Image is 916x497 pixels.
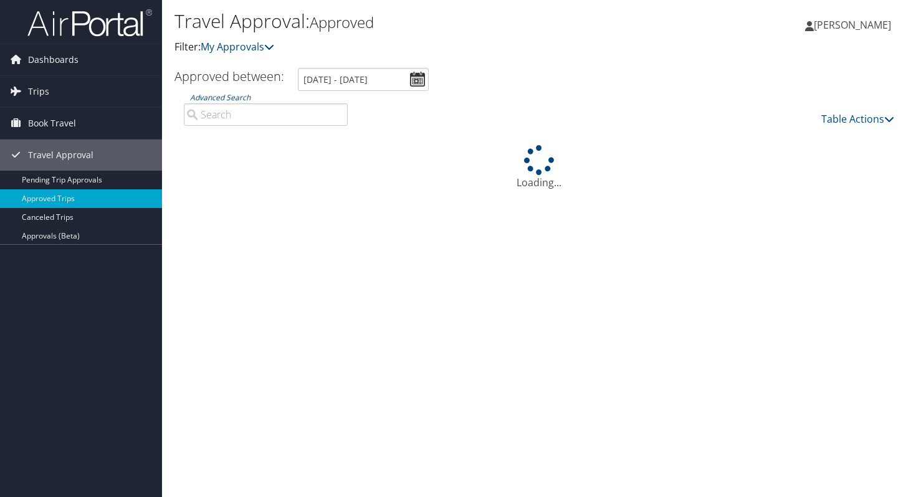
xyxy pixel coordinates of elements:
span: Dashboards [28,44,79,75]
img: airportal-logo.png [27,8,152,37]
span: Book Travel [28,108,76,139]
a: Advanced Search [190,92,250,103]
a: Table Actions [821,112,894,126]
div: Loading... [174,145,904,190]
input: Advanced Search [184,103,348,126]
a: [PERSON_NAME] [805,6,904,44]
span: Travel Approval [28,140,93,171]
small: Approved [310,12,374,32]
span: [PERSON_NAME] [814,18,891,32]
span: Trips [28,76,49,107]
h3: Approved between: [174,68,284,85]
p: Filter: [174,39,661,55]
a: My Approvals [201,40,274,54]
input: [DATE] - [DATE] [298,68,429,91]
h1: Travel Approval: [174,8,661,34]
